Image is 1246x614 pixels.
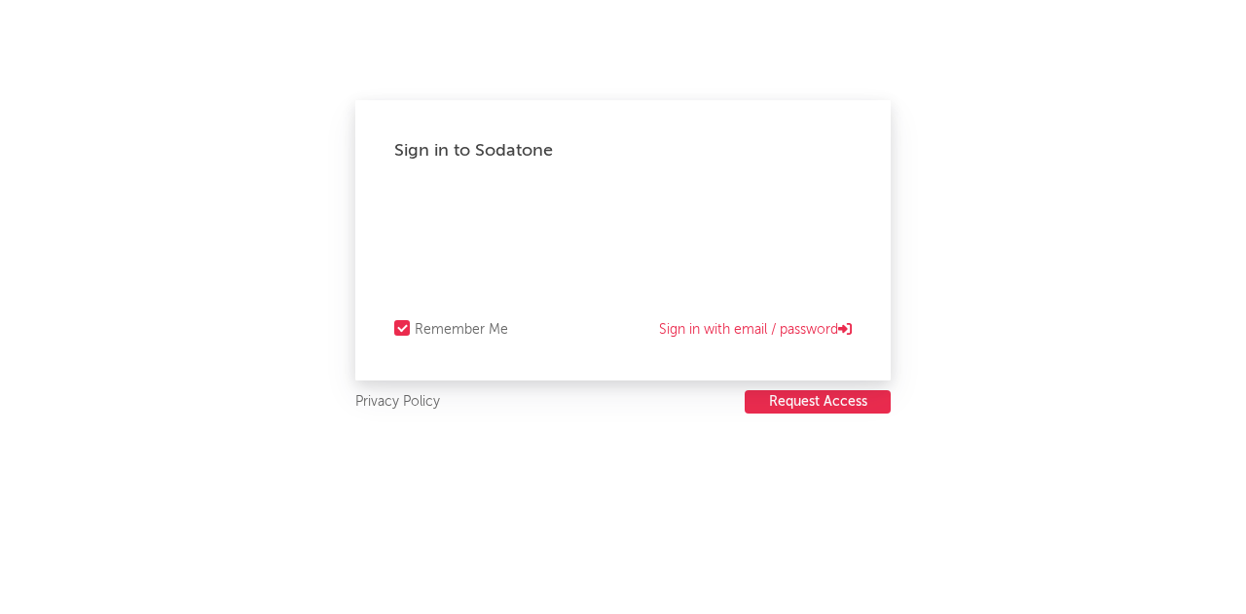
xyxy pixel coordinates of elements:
a: Privacy Policy [355,390,440,415]
button: Request Access [745,390,891,414]
div: Remember Me [415,318,508,342]
div: Sign in to Sodatone [394,139,852,163]
a: Request Access [745,390,891,415]
a: Sign in with email / password [659,318,852,342]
